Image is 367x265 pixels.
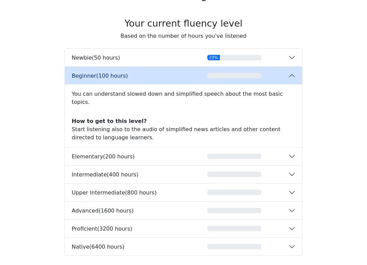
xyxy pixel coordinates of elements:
[65,32,302,40] p: Based on the number of hours you've listened
[72,189,180,196] div: Upper Intermediate ( 800 hours )
[72,125,295,142] div: Start listening also to the audio of simplified news articles and other content directed to langu...
[65,18,302,29] h3: Your current fluency level
[65,147,302,165] button: Elementary(200 hours)
[72,117,295,125] div: How to get to this level?
[72,73,180,79] div: Beginner ( 100 hours )
[207,55,220,60] div: 23%
[65,238,302,255] button: Native(6400 hours)
[72,153,180,160] div: Elementary ( 200 hours )
[72,225,180,232] div: Proficient ( 3200 hours )
[72,171,180,178] div: Intermediate ( 400 hours )
[72,244,180,250] div: Native ( 6400 hours )
[65,84,302,112] div: You can understand slowed down and simplified speech about the most basic topics.
[65,202,302,219] button: Advanced(1600 hours)
[72,207,180,214] div: Advanced ( 1600 hours )
[65,166,302,183] button: Intermediate(400 hours)
[65,49,302,66] button: Newbie(50 hours)23%
[65,220,302,237] button: Proficient(3200 hours)
[65,67,302,84] button: Beginner(100 hours)
[65,184,302,201] button: Upper Intermediate(800 hours)
[72,54,180,61] div: Newbie ( 50 hours )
